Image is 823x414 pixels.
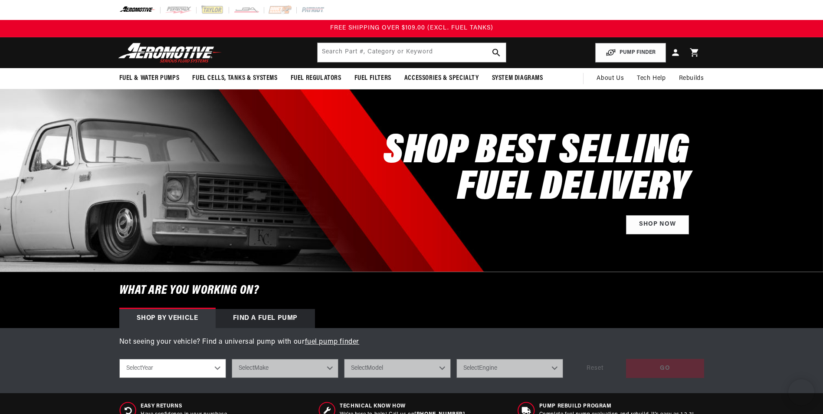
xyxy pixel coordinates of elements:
select: Model [344,359,451,378]
span: FREE SHIPPING OVER $109.00 (EXCL. FUEL TANKS) [330,25,493,31]
span: Pump Rebuild program [539,403,694,410]
div: Shop by vehicle [119,309,216,328]
button: search button [487,43,506,62]
span: Accessories & Specialty [404,74,479,83]
span: Rebuilds [679,74,704,83]
summary: Accessories & Specialty [398,68,485,89]
select: Year [119,359,226,378]
select: Engine [456,359,563,378]
summary: Fuel Regulators [284,68,348,89]
span: Technical Know How [340,403,465,410]
span: About Us [597,75,624,82]
summary: Fuel Filters [348,68,398,89]
span: Fuel Filters [354,74,391,83]
img: Aeromotive [116,43,224,63]
span: Fuel Regulators [291,74,341,83]
summary: Tech Help [630,68,672,89]
div: Find a Fuel Pump [216,309,315,328]
span: Fuel Cells, Tanks & Systems [192,74,277,83]
summary: Fuel Cells, Tanks & Systems [186,68,284,89]
summary: Rebuilds [672,68,711,89]
summary: Fuel & Water Pumps [113,68,186,89]
p: Not seeing your vehicle? Find a universal pump with our [119,337,704,348]
a: About Us [590,68,630,89]
button: PUMP FINDER [595,43,666,62]
span: System Diagrams [492,74,543,83]
h6: What are you working on? [98,272,726,309]
summary: System Diagrams [485,68,550,89]
span: Tech Help [637,74,666,83]
input: Search by Part Number, Category or Keyword [318,43,506,62]
span: Easy Returns [141,403,228,410]
h2: SHOP BEST SELLING FUEL DELIVERY [384,134,689,207]
span: Fuel & Water Pumps [119,74,180,83]
a: fuel pump finder [305,338,360,345]
a: Shop Now [626,215,689,235]
select: Make [232,359,338,378]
